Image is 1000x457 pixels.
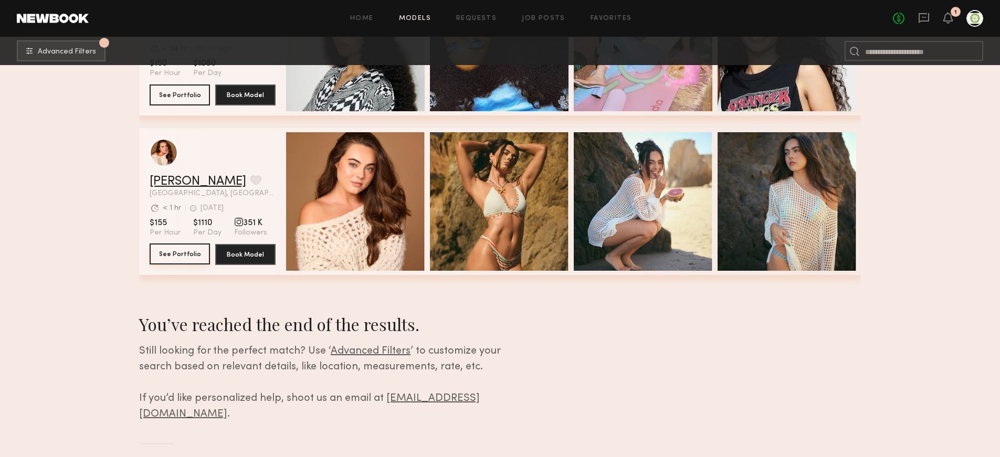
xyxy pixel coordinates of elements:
span: Per Hour [150,69,181,78]
span: Advanced Filters [331,346,410,356]
span: Quick Preview [766,198,829,207]
a: Requests [456,15,497,22]
span: Per Day [193,69,222,78]
span: Quick Preview [623,198,686,207]
div: Still looking for the perfect match? Use ‘ ’ to customize your search based on relevant details, ... [139,344,534,422]
button: See Portfolio [150,84,210,105]
span: 11 [102,40,107,45]
span: $1110 [193,218,222,228]
span: Per Day [193,228,222,238]
div: [DATE] [201,205,224,212]
span: Quick Preview [479,198,542,207]
span: 351 K [234,218,267,228]
a: [PERSON_NAME] [150,175,246,188]
span: Quick Preview [335,198,398,207]
div: You’ve reached the end of the results. [139,313,534,335]
a: Job Posts [522,15,565,22]
span: $155 [150,218,181,228]
span: Followers [234,228,267,238]
button: Book Model [215,84,276,105]
span: Advanced Filters [38,48,96,56]
div: 1 [954,9,957,15]
span: Per Hour [150,228,181,238]
a: Models [399,15,431,22]
button: Book Model [215,244,276,265]
span: [GEOGRAPHIC_DATA], [GEOGRAPHIC_DATA] [150,190,276,197]
div: < 1 hr [163,205,181,212]
a: Favorites [591,15,632,22]
a: Home [350,15,374,22]
button: See Portfolio [150,243,210,264]
button: 11Advanced Filters [17,40,106,61]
